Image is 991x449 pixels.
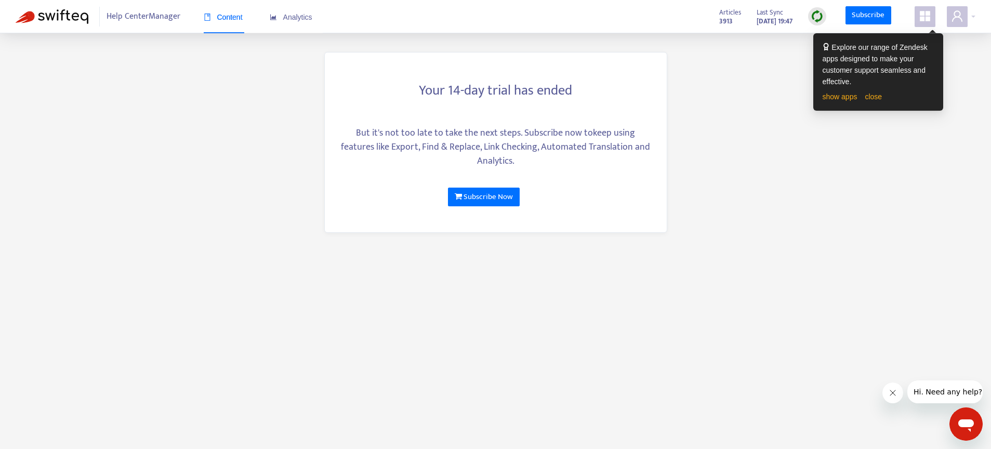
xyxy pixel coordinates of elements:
[907,380,983,403] iframe: Message from company
[865,93,882,101] a: close
[16,9,88,24] img: Swifteq
[448,188,519,206] a: Subscribe Now
[719,7,741,18] span: Articles
[757,16,792,27] strong: [DATE] 19:47
[823,93,857,101] a: show apps
[919,10,931,22] span: appstore
[107,7,180,27] span: Help Center Manager
[882,382,903,403] iframe: Close message
[949,407,983,441] iframe: Button to launch messaging window
[757,7,783,18] span: Last Sync
[845,6,891,25] a: Subscribe
[340,83,651,99] h3: Your 14-day trial has ended
[204,13,243,21] span: Content
[270,13,312,21] span: Analytics
[951,10,963,22] span: user
[811,10,824,23] img: sync.dc5367851b00ba804db3.png
[823,42,934,87] div: Explore our range of Zendesk apps designed to make your customer support seamless and effective.
[204,14,211,21] span: book
[340,126,651,168] div: But it's not too late to take the next steps. Subscribe now to keep using features like Export, F...
[270,14,277,21] span: area-chart
[719,16,733,27] strong: 3913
